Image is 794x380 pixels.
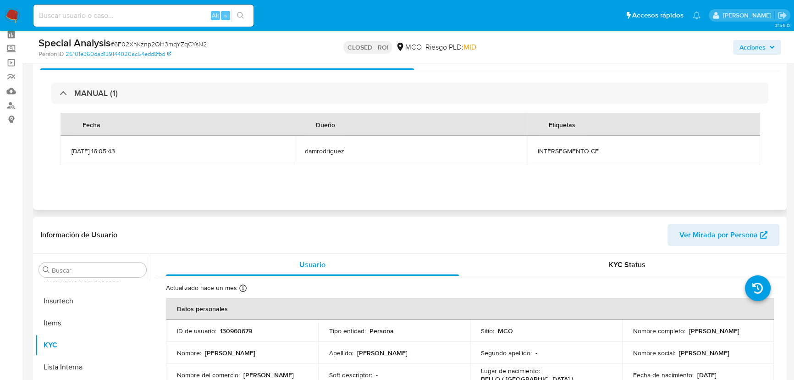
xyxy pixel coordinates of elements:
[220,327,252,335] p: 130960679
[733,40,781,55] button: Acciones
[369,327,394,335] p: Persona
[777,11,787,20] a: Salir
[299,259,325,270] span: Usuario
[633,371,694,379] p: Fecha de nacimiento :
[633,327,685,335] p: Nombre completo :
[481,349,532,357] p: Segundo apellido :
[538,147,749,155] span: INTERSEGMENTO CF
[35,356,150,378] button: Lista Interna
[376,371,378,379] p: -
[39,50,64,58] b: Person ID
[177,327,216,335] p: ID de usuario :
[51,83,768,104] div: MANUAL (1)
[205,349,255,357] p: [PERSON_NAME]
[667,224,779,246] button: Ver Mirada por Persona
[396,42,421,52] div: MCO
[305,113,346,135] div: Dueño
[722,11,774,20] p: leonardo.alvarezortiz@mercadolibre.com.co
[177,349,201,357] p: Nombre :
[633,349,675,357] p: Nombre social :
[697,371,717,379] p: [DATE]
[357,349,408,357] p: [PERSON_NAME]
[40,230,117,240] h1: Información de Usuario
[329,349,353,357] p: Apellido :
[632,11,684,20] span: Accesos rápidos
[774,22,789,29] span: 3.156.0
[243,371,294,379] p: [PERSON_NAME]
[33,10,254,22] input: Buscar usuario o caso...
[35,290,150,312] button: Insurtech
[481,367,540,375] p: Lugar de nacimiento :
[693,11,700,19] a: Notificaciones
[481,327,494,335] p: Sitio :
[35,334,150,356] button: KYC
[329,371,372,379] p: Soft descriptor :
[609,259,645,270] span: KYC Status
[72,113,111,135] div: Fecha
[689,327,739,335] p: [PERSON_NAME]
[538,113,586,135] div: Etiquetas
[739,40,766,55] span: Acciones
[66,50,171,58] a: 26101e360dad139144020ac54edd8fbd
[425,42,476,52] span: Riesgo PLD:
[329,327,366,335] p: Tipo entidad :
[343,41,392,54] p: CLOSED - ROI
[166,284,237,292] p: Actualizado hace un mes
[72,147,283,155] span: [DATE] 16:05:43
[224,11,227,20] span: s
[535,349,537,357] p: -
[463,42,476,52] span: MID
[498,327,513,335] p: MCO
[43,266,50,274] button: Buscar
[305,147,516,155] span: damrodriguez
[52,266,143,274] input: Buscar
[35,312,150,334] button: Items
[74,88,118,98] h3: MANUAL (1)
[166,298,774,320] th: Datos personales
[177,371,240,379] p: Nombre del comercio :
[231,9,250,22] button: search-icon
[679,349,729,357] p: [PERSON_NAME]
[212,11,219,20] span: Alt
[110,39,207,49] span: # 6F02XhKznp2OH3mqYZqCYsN2
[39,35,110,50] b: Special Analysis
[679,224,758,246] span: Ver Mirada por Persona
